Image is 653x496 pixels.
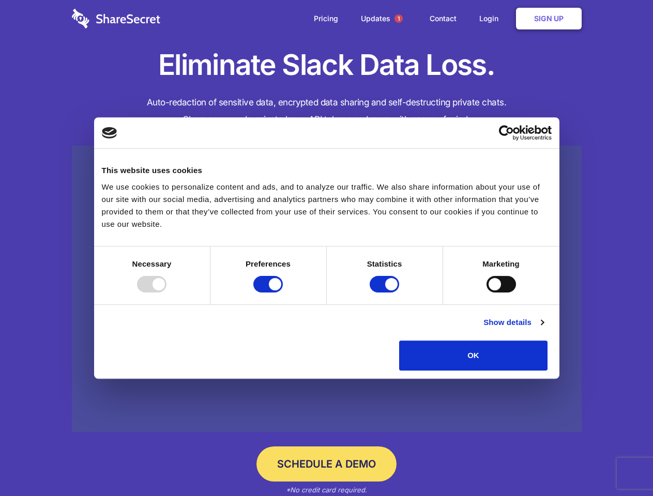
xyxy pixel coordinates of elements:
a: Contact [419,3,467,35]
img: logo [102,127,117,138]
em: *No credit card required. [286,486,367,494]
strong: Marketing [482,259,520,268]
a: Usercentrics Cookiebot - opens in a new window [461,125,552,141]
img: logo-wordmark-white-trans-d4663122ce5f474addd5e946df7df03e33cb6a1c49d2221995e7729f52c070b2.svg [72,9,160,28]
h4: Auto-redaction of sensitive data, encrypted data sharing and self-destructing private chats. Shar... [72,94,582,128]
span: 1 [394,14,403,23]
div: This website uses cookies [102,164,552,177]
div: We use cookies to personalize content and ads, and to analyze our traffic. We also share informat... [102,181,552,230]
a: Sign Up [516,8,582,29]
button: OK [399,340,548,370]
h1: Eliminate Slack Data Loss. [72,47,582,84]
a: Wistia video thumbnail [72,146,582,432]
a: Schedule a Demo [256,446,397,482]
a: Pricing [303,3,348,35]
strong: Statistics [367,259,402,268]
strong: Necessary [132,259,172,268]
a: Show details [483,316,543,329]
a: Login [469,3,514,35]
strong: Preferences [246,259,291,268]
